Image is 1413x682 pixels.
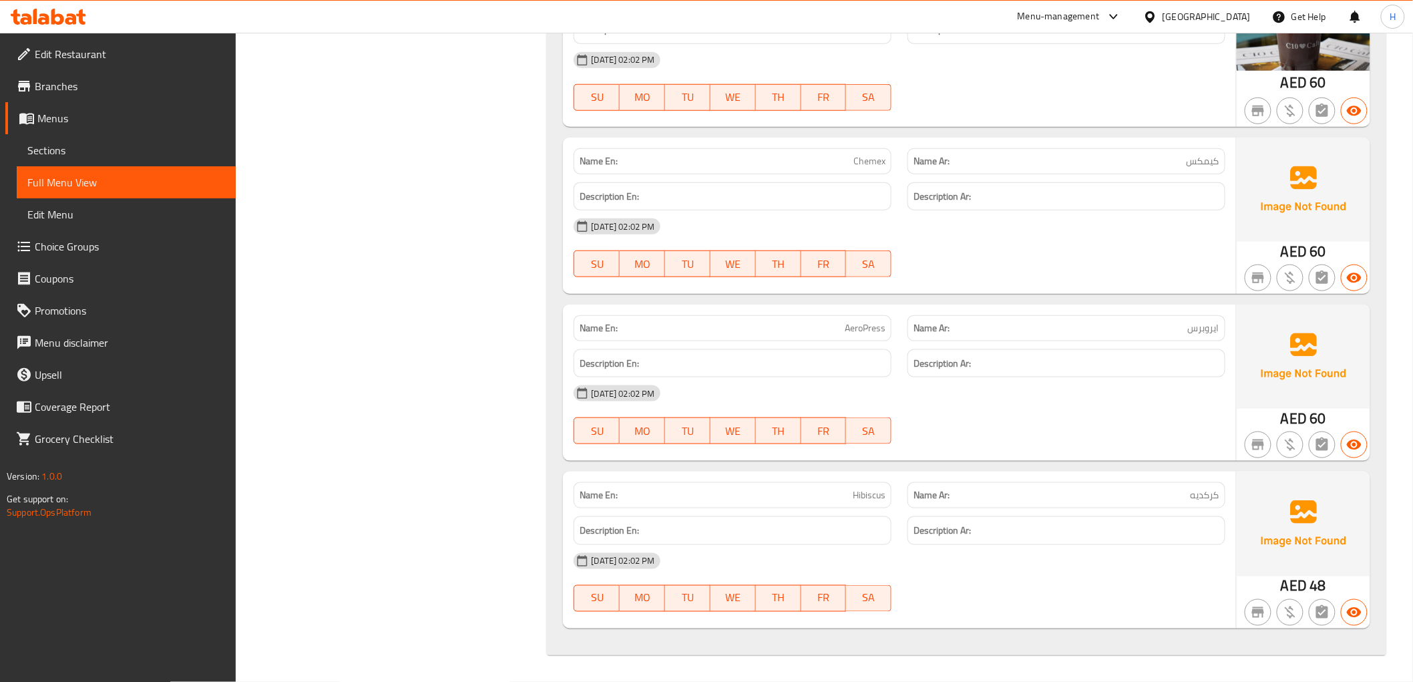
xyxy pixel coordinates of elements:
strong: Name En: [580,488,618,502]
span: AED [1281,573,1307,599]
a: Menus [5,102,236,134]
button: Not has choices [1309,265,1336,291]
button: Purchased item [1277,599,1303,626]
button: MO [620,585,665,612]
span: AED [1281,69,1307,96]
button: Not has choices [1309,432,1336,458]
span: MO [625,88,660,107]
img: Ae5nvW7+0k+MAAAAAElFTkSuQmCC [1237,305,1370,409]
a: Support.OpsPlatform [7,504,91,521]
a: Edit Restaurant [5,38,236,70]
button: TU [665,84,711,111]
span: SU [580,588,614,608]
span: كركديه [1191,488,1219,502]
span: [DATE] 02:02 PM [586,554,660,567]
button: FR [801,417,847,444]
button: WE [711,585,756,612]
strong: Description Ar: [914,21,971,38]
span: Coverage Report [35,399,225,415]
span: Chemex [853,154,885,168]
span: 60 [1310,405,1326,432]
button: Purchased item [1277,265,1303,291]
button: WE [711,84,756,111]
img: Ae5nvW7+0k+MAAAAAElFTkSuQmCC [1237,472,1370,576]
span: AED [1281,238,1307,265]
a: Branches [5,70,236,102]
span: TH [761,88,796,107]
strong: Description Ar: [914,522,971,539]
a: Coverage Report [5,391,236,423]
span: TU [670,88,705,107]
button: SA [846,84,891,111]
button: Not branch specific item [1245,432,1271,458]
span: Get support on: [7,490,68,508]
span: Hibiscus [853,488,885,502]
span: Branches [35,78,225,94]
span: FR [807,254,841,274]
strong: Description En: [580,21,639,38]
a: Grocery Checklist [5,423,236,455]
a: Upsell [5,359,236,391]
span: [DATE] 02:02 PM [586,387,660,400]
span: SA [851,421,886,441]
button: SU [574,250,620,277]
span: كيمكس [1187,154,1219,168]
span: Upsell [35,367,225,383]
button: SA [846,250,891,277]
span: WE [716,254,751,274]
strong: Name En: [580,321,618,335]
button: Not branch specific item [1245,98,1271,124]
span: Choice Groups [35,238,225,254]
button: TU [665,417,711,444]
span: MO [625,588,660,608]
span: Menu disclaimer [35,335,225,351]
button: SA [846,417,891,444]
span: Edit Menu [27,206,225,222]
button: MO [620,84,665,111]
span: TU [670,254,705,274]
button: Available [1341,98,1368,124]
span: Menus [37,110,225,126]
button: Not has choices [1309,599,1336,626]
button: TH [756,250,801,277]
button: Available [1341,599,1368,626]
span: MO [625,421,660,441]
button: Purchased item [1277,98,1303,124]
span: SU [580,88,614,107]
span: AED [1281,405,1307,432]
button: SU [574,84,620,111]
a: Menu disclaimer [5,327,236,359]
button: Not branch specific item [1245,265,1271,291]
span: MO [625,254,660,274]
strong: Name Ar: [914,488,950,502]
button: FR [801,84,847,111]
strong: Description Ar: [914,355,971,372]
button: SA [846,585,891,612]
span: SU [580,421,614,441]
button: Not branch specific item [1245,599,1271,626]
strong: Description En: [580,188,639,205]
span: 1.0.0 [41,468,62,485]
strong: Description En: [580,522,639,539]
span: [DATE] 02:02 PM [586,53,660,66]
button: Available [1341,265,1368,291]
span: SA [851,88,886,107]
button: Available [1341,432,1368,458]
span: SA [851,254,886,274]
span: FR [807,88,841,107]
button: FR [801,585,847,612]
button: WE [711,250,756,277]
span: WE [716,588,751,608]
span: SU [580,254,614,274]
span: TU [670,421,705,441]
div: Menu-management [1018,9,1100,25]
span: Full Menu View [27,174,225,190]
span: WE [716,88,751,107]
strong: Name Ar: [914,321,950,335]
a: Edit Menu [17,198,236,230]
span: 60 [1310,238,1326,265]
a: Sections [17,134,236,166]
button: TU [665,585,711,612]
span: 60 [1310,69,1326,96]
button: SU [574,585,620,612]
